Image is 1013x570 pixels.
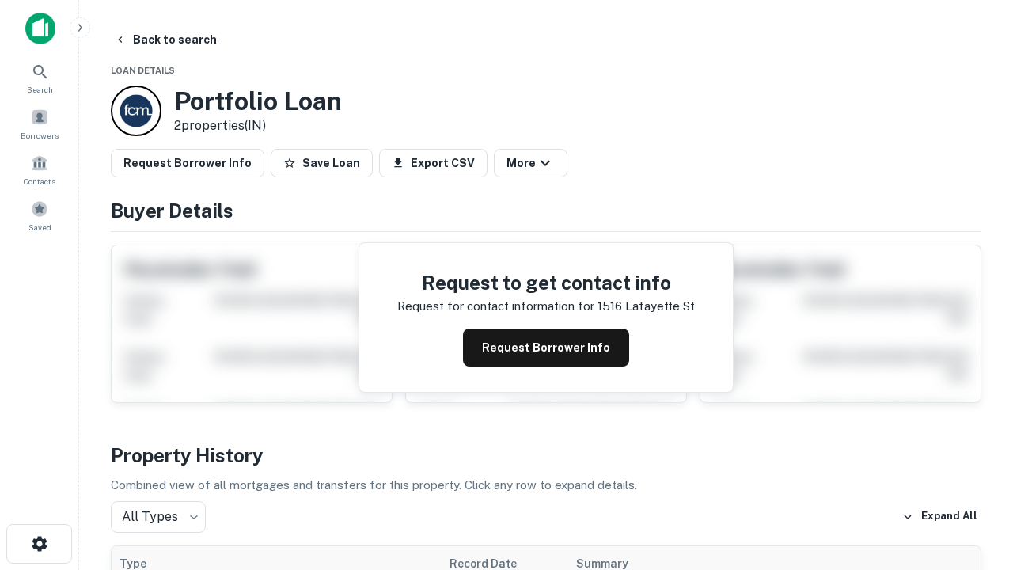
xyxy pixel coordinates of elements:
iframe: Chat Widget [934,393,1013,469]
button: Export CSV [379,149,488,177]
h4: Buyer Details [111,196,981,225]
button: More [494,149,567,177]
span: Contacts [24,175,55,188]
p: Combined view of all mortgages and transfers for this property. Click any row to expand details. [111,476,981,495]
button: Expand All [898,505,981,529]
button: Request Borrower Info [111,149,264,177]
span: Borrowers [21,129,59,142]
h3: Portfolio Loan [174,86,342,116]
button: Request Borrower Info [463,329,629,367]
button: Back to search [108,25,223,54]
a: Contacts [5,148,74,191]
span: Loan Details [111,66,175,75]
a: Search [5,56,74,99]
h4: Request to get contact info [397,268,695,297]
div: All Types [111,501,206,533]
span: Saved [28,221,51,234]
span: Search [27,83,53,96]
a: Borrowers [5,102,74,145]
button: Save Loan [271,149,373,177]
p: 2 properties (IN) [174,116,342,135]
p: 1516 lafayette st [598,297,695,316]
h4: Property History [111,441,981,469]
img: capitalize-icon.png [25,13,55,44]
a: Saved [5,194,74,237]
p: Request for contact information for [397,297,594,316]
